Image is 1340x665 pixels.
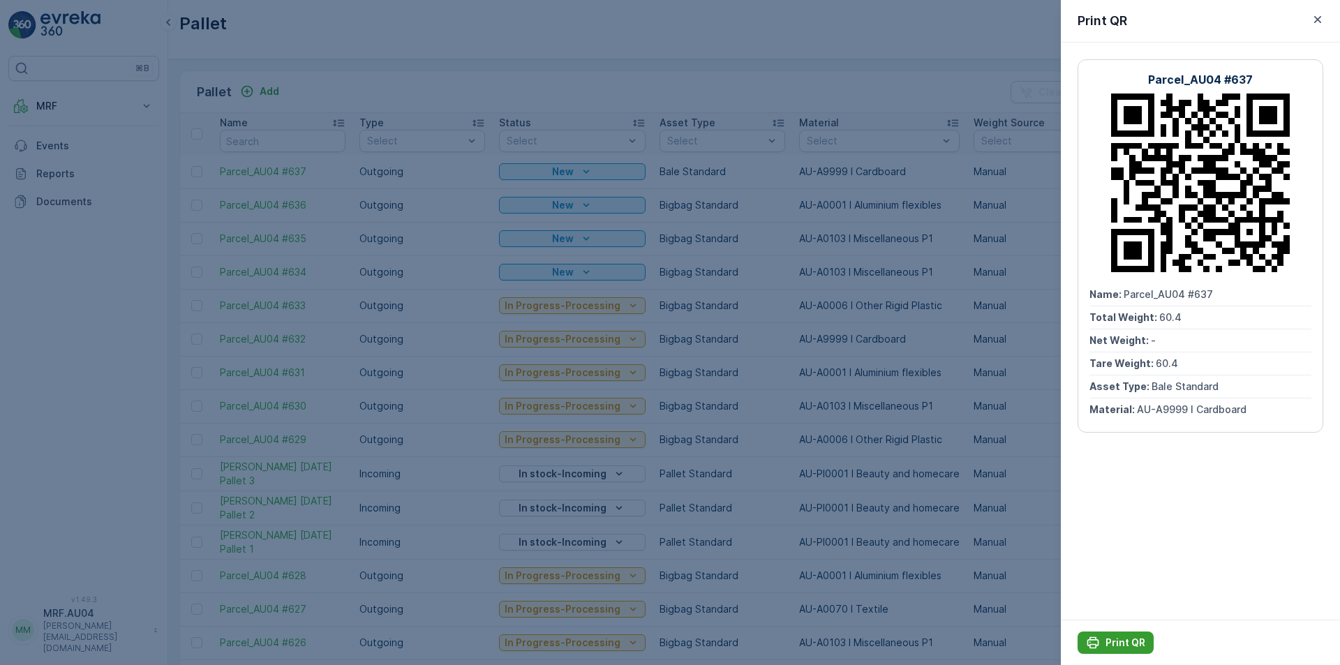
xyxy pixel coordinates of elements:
[1137,403,1246,415] span: AU-A9999 I Cardboard
[1151,334,1156,346] span: -
[1089,288,1124,300] span: Name :
[1148,71,1253,88] p: Parcel_AU04 #637
[1159,311,1182,323] span: 60.4
[1152,380,1219,392] span: Bale Standard
[1089,357,1156,369] span: Tare Weight :
[1124,288,1213,300] span: Parcel_AU04 #637
[1078,632,1154,654] button: Print QR
[1089,334,1151,346] span: Net Weight :
[1156,357,1178,369] span: 60.4
[1089,311,1159,323] span: Total Weight :
[1078,11,1127,31] p: Print QR
[1089,380,1152,392] span: Asset Type :
[1089,403,1137,415] span: Material :
[1105,636,1145,650] p: Print QR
